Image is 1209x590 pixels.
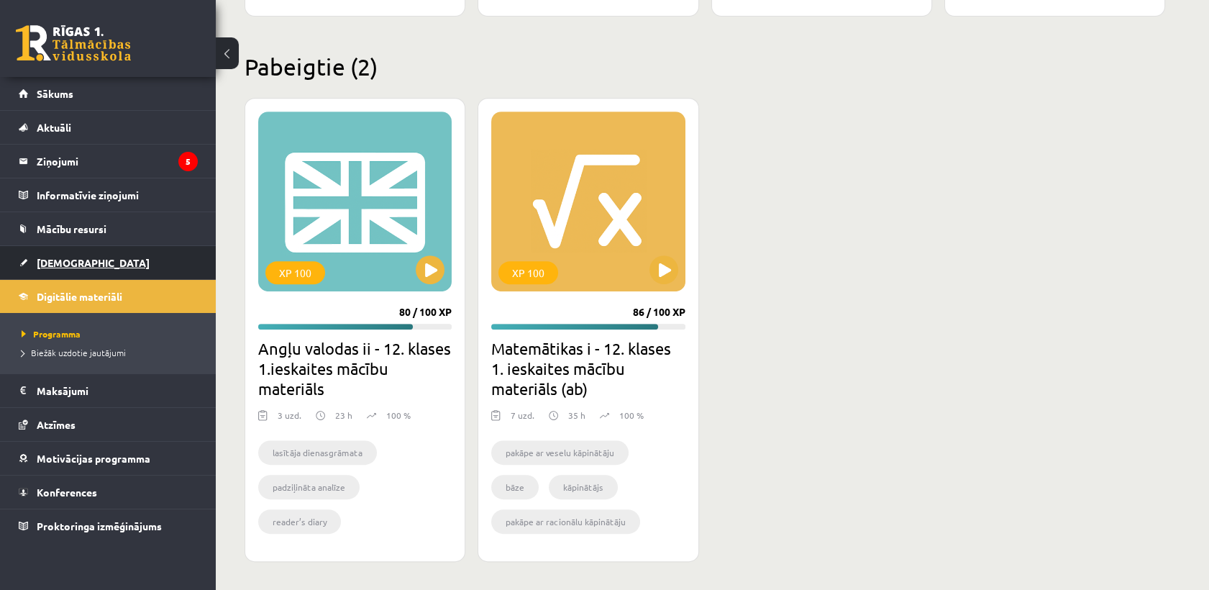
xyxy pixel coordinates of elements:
span: Digitālie materiāli [37,290,122,303]
a: Konferences [19,476,198,509]
li: kāpinātājs [549,475,618,499]
span: Sākums [37,87,73,100]
p: 23 h [335,409,352,422]
legend: Informatīvie ziņojumi [37,178,198,212]
span: Proktoringa izmēģinājums [37,519,162,532]
span: Programma [22,328,81,340]
a: Rīgas 1. Tālmācības vidusskola [16,25,131,61]
li: bāze [491,475,539,499]
a: Digitālie materiāli [19,280,198,313]
span: Aktuāli [37,121,71,134]
a: Programma [22,327,201,340]
a: Ziņojumi5 [19,145,198,178]
li: reader’s diary [258,509,341,534]
span: Motivācijas programma [37,452,150,465]
div: XP 100 [498,261,558,284]
a: Informatīvie ziņojumi [19,178,198,212]
div: 7 uzd. [511,409,534,430]
a: Aktuāli [19,111,198,144]
a: Sākums [19,77,198,110]
p: 35 h [568,409,585,422]
a: [DEMOGRAPHIC_DATA] [19,246,198,279]
legend: Maksājumi [37,374,198,407]
li: padziļināta analīze [258,475,360,499]
span: Konferences [37,486,97,499]
p: 100 % [386,409,411,422]
a: Biežāk uzdotie jautājumi [22,346,201,359]
li: pakāpe ar racionālu kāpinātāju [491,509,640,534]
li: pakāpe ar veselu kāpinātāju [491,440,629,465]
li: lasītāja dienasgrāmata [258,440,377,465]
h2: Matemātikas i - 12. klases 1. ieskaites mācību materiāls (ab) [491,338,685,399]
span: [DEMOGRAPHIC_DATA] [37,256,150,269]
span: Mācību resursi [37,222,106,235]
h2: Angļu valodas ii - 12. klases 1.ieskaites mācību materiāls [258,338,452,399]
div: XP 100 [265,261,325,284]
a: Mācību resursi [19,212,198,245]
legend: Ziņojumi [37,145,198,178]
div: 3 uzd. [278,409,301,430]
span: Atzīmes [37,418,76,431]
p: 100 % [619,409,644,422]
a: Motivācijas programma [19,442,198,475]
a: Atzīmes [19,408,198,441]
span: Biežāk uzdotie jautājumi [22,347,126,358]
a: Proktoringa izmēģinājums [19,509,198,543]
a: Maksājumi [19,374,198,407]
h2: Pabeigtie (2) [245,53,1165,81]
i: 5 [178,152,198,171]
